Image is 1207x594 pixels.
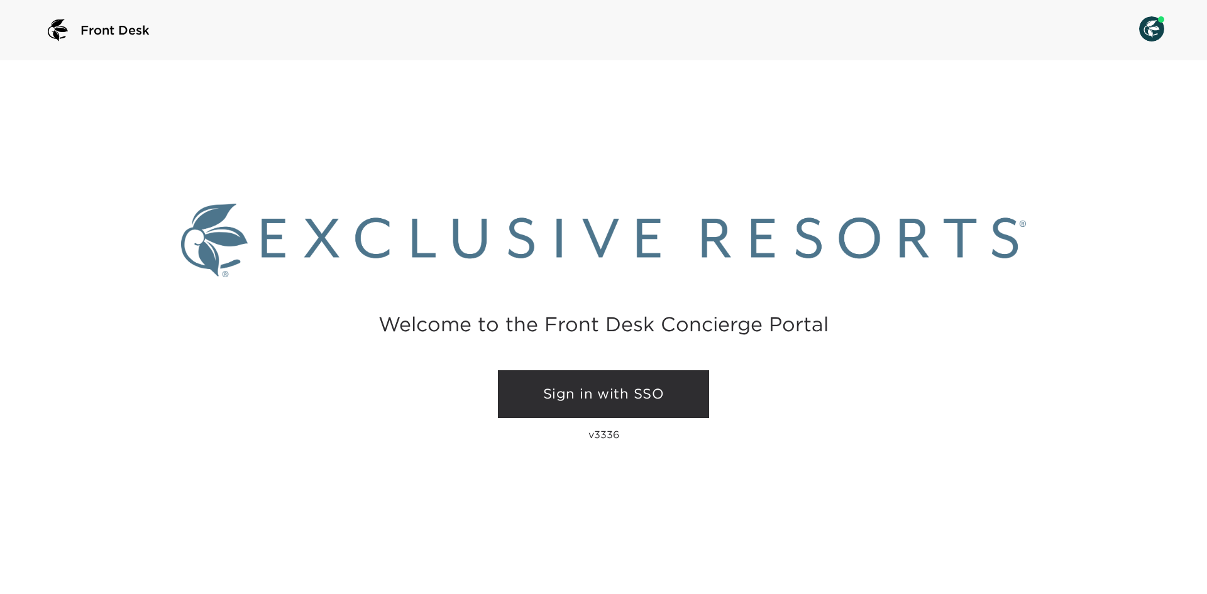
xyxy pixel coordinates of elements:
[80,21,150,39] span: Front Desk
[588,428,619,441] p: v3336
[43,15,73,45] img: logo
[498,370,709,418] a: Sign in with SSO
[1139,16,1164,41] img: User
[181,204,1026,277] img: Exclusive Resorts logo
[378,314,829,334] h2: Welcome to the Front Desk Concierge Portal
